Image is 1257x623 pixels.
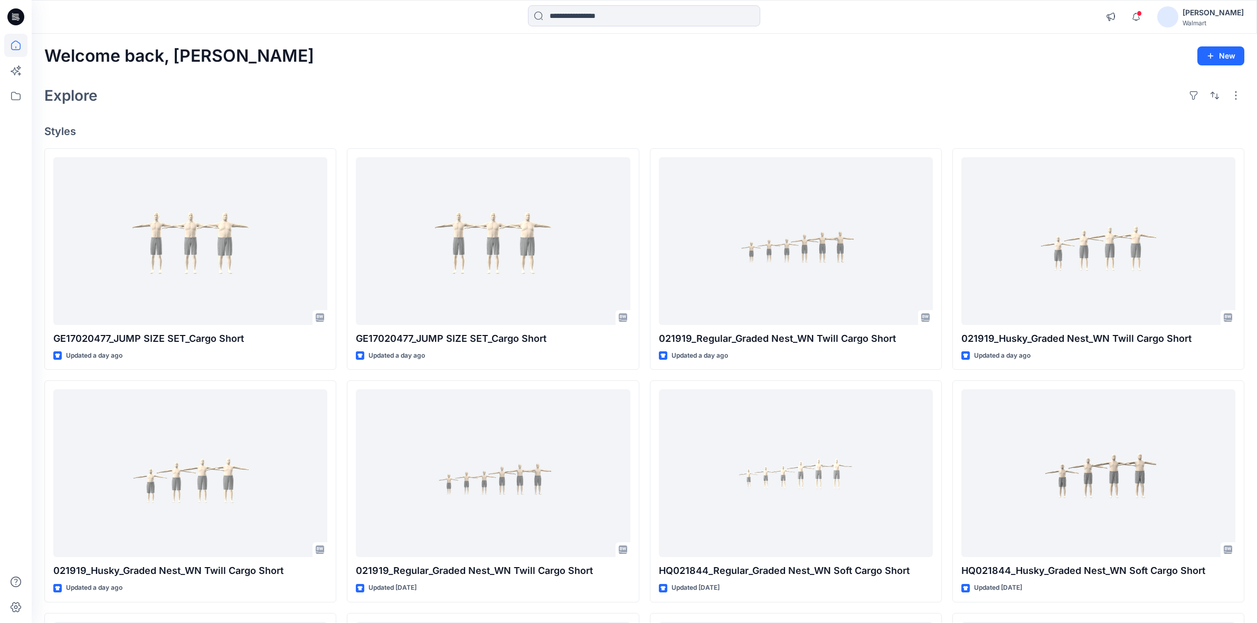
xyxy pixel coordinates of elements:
a: HQ021844_Regular_Graded Nest_WN Soft Cargo Short [659,389,933,557]
p: Updated [DATE] [974,582,1022,593]
p: GE17020477_JUMP SIZE SET_Cargo Short [356,331,630,346]
a: GE17020477_JUMP SIZE SET_Cargo Short [356,157,630,325]
h2: Explore [44,87,98,104]
a: 021919_Regular_Graded Nest_WN Twill Cargo Short [659,157,933,325]
p: 021919_Husky_Graded Nest_WN Twill Cargo Short [961,331,1235,346]
p: 021919_Regular_Graded Nest_WN Twill Cargo Short [356,563,630,578]
a: 021919_Husky_Graded Nest_WN Twill Cargo Short [961,157,1235,325]
p: Updated [DATE] [368,582,417,593]
p: Updated [DATE] [672,582,720,593]
p: Updated a day ago [368,350,425,361]
a: HQ021844_Husky_Graded Nest_WN Soft Cargo Short [961,389,1235,557]
p: Updated a day ago [66,350,122,361]
a: 021919_Regular_Graded Nest_WN Twill Cargo Short [356,389,630,557]
a: 021919_Husky_Graded Nest_WN Twill Cargo Short [53,389,327,557]
p: 021919_Husky_Graded Nest_WN Twill Cargo Short [53,563,327,578]
div: [PERSON_NAME] [1183,6,1244,19]
div: Walmart [1183,19,1244,27]
p: HQ021844_Husky_Graded Nest_WN Soft Cargo Short [961,563,1235,578]
p: Updated a day ago [974,350,1031,361]
a: GE17020477_JUMP SIZE SET_Cargo Short [53,157,327,325]
p: Updated a day ago [672,350,728,361]
h4: Styles [44,125,1244,138]
p: Updated a day ago [66,582,122,593]
p: 021919_Regular_Graded Nest_WN Twill Cargo Short [659,331,933,346]
p: HQ021844_Regular_Graded Nest_WN Soft Cargo Short [659,563,933,578]
img: avatar [1157,6,1178,27]
h2: Welcome back, [PERSON_NAME] [44,46,314,66]
button: New [1197,46,1244,65]
p: GE17020477_JUMP SIZE SET_Cargo Short [53,331,327,346]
